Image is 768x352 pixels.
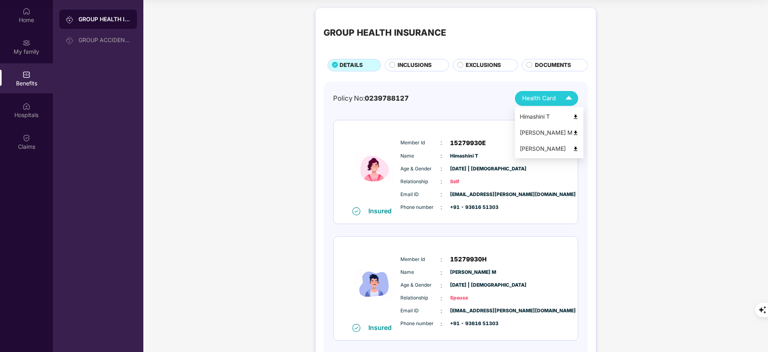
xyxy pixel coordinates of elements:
img: svg+xml;base64,PHN2ZyB4bWxucz0iaHR0cDovL3d3dy53My5vcmcvMjAwMC9zdmciIHdpZHRoPSI0OCIgaGVpZ2h0PSI0OC... [573,114,579,120]
span: 15279930E [450,138,486,148]
img: svg+xml;base64,PHN2ZyB4bWxucz0iaHR0cDovL3d3dy53My5vcmcvMjAwMC9zdmciIHdpZHRoPSIxNiIgaGVpZ2h0PSIxNi... [352,207,360,215]
span: Member Id [400,256,440,263]
span: : [440,203,442,212]
img: svg+xml;base64,PHN2ZyBpZD0iQ2xhaW0iIHhtbG5zPSJodHRwOi8vd3d3LnczLm9yZy8yMDAwL3N2ZyIgd2lkdGg9IjIwIi... [22,134,30,142]
div: Insured [368,324,396,332]
span: : [440,320,442,328]
img: icon [350,129,398,207]
span: Himashini T [450,152,490,160]
div: GROUP HEALTH INSURANCE [324,26,446,39]
div: Policy No: [333,93,409,103]
span: DETAILS [340,61,363,70]
img: svg+xml;base64,PHN2ZyBpZD0iSG9tZSIgeG1sbnM9Imh0dHA6Ly93d3cudzMub3JnLzIwMDAvc3ZnIiB3aWR0aD0iMjAiIG... [22,7,30,15]
span: DOCUMENTS [535,61,571,70]
span: [PERSON_NAME] M [450,269,490,276]
button: Health Card [515,91,578,106]
div: [PERSON_NAME] M [520,128,579,137]
span: +91 - 93616 51303 [450,204,490,211]
div: [PERSON_NAME] [520,144,579,153]
span: Age & Gender [400,165,440,173]
span: [EMAIL_ADDRESS][PERSON_NAME][DOMAIN_NAME] [450,191,490,198]
div: GROUP HEALTH INSURANCE [78,15,131,23]
img: svg+xml;base64,PHN2ZyB3aWR0aD0iMjAiIGhlaWdodD0iMjAiIHZpZXdCb3g9IjAgMCAyMCAyMCIgZmlsbD0ibm9uZSIgeG... [66,16,74,24]
span: : [440,138,442,147]
span: Health Card [522,94,556,103]
span: Self [450,178,490,186]
span: Age & Gender [400,281,440,289]
span: : [440,177,442,186]
span: : [440,281,442,290]
span: Email ID [400,191,440,198]
span: Relationship [400,178,440,186]
div: GROUP ACCIDENTAL INSURANCE [78,37,131,43]
span: : [440,268,442,277]
div: Insured [368,207,396,215]
span: [EMAIL_ADDRESS][PERSON_NAME][DOMAIN_NAME] [450,307,490,315]
div: Himashini T [520,112,579,121]
span: Name [400,152,440,160]
span: : [440,307,442,316]
img: icon [350,245,398,323]
span: [DATE] | [DEMOGRAPHIC_DATA] [450,165,490,173]
span: Phone number [400,204,440,211]
span: [DATE] | [DEMOGRAPHIC_DATA] [450,281,490,289]
span: 15279930H [450,255,487,264]
span: Name [400,269,440,276]
span: Phone number [400,320,440,328]
span: : [440,255,442,264]
img: svg+xml;base64,PHN2ZyB4bWxucz0iaHR0cDovL3d3dy53My5vcmcvMjAwMC9zdmciIHdpZHRoPSI0OCIgaGVpZ2h0PSI0OC... [573,130,579,136]
span: Spouse [450,294,490,302]
span: Member Id [400,139,440,147]
img: svg+xml;base64,PHN2ZyB4bWxucz0iaHR0cDovL3d3dy53My5vcmcvMjAwMC9zdmciIHdpZHRoPSI0OCIgaGVpZ2h0PSI0OC... [573,146,579,152]
span: INCLUSIONS [398,61,432,70]
span: : [440,190,442,199]
span: 0239788127 [365,94,409,102]
img: Icuh8uwCUCF+XjCZyLQsAKiDCM9HiE6CMYmKQaPGkZKaA32CAAACiQcFBJY0IsAAAAASUVORK5CYII= [562,91,576,105]
img: svg+xml;base64,PHN2ZyB4bWxucz0iaHR0cDovL3d3dy53My5vcmcvMjAwMC9zdmciIHdpZHRoPSIxNiIgaGVpZ2h0PSIxNi... [352,324,360,332]
img: svg+xml;base64,PHN2ZyBpZD0iSG9zcGl0YWxzIiB4bWxucz0iaHR0cDovL3d3dy53My5vcmcvMjAwMC9zdmciIHdpZHRoPS... [22,102,30,110]
span: EXCLUSIONS [466,61,501,70]
span: : [440,152,442,160]
img: svg+xml;base64,PHN2ZyB3aWR0aD0iMjAiIGhlaWdodD0iMjAiIHZpZXdCb3g9IjAgMCAyMCAyMCIgZmlsbD0ibm9uZSIgeG... [66,36,74,45]
span: : [440,164,442,173]
span: +91 - 93616 51303 [450,320,490,328]
span: : [440,294,442,303]
img: svg+xml;base64,PHN2ZyBpZD0iQmVuZWZpdHMiIHhtbG5zPSJodHRwOi8vd3d3LnczLm9yZy8yMDAwL3N2ZyIgd2lkdGg9Ij... [22,71,30,79]
span: Email ID [400,307,440,315]
img: svg+xml;base64,PHN2ZyB3aWR0aD0iMjAiIGhlaWdodD0iMjAiIHZpZXdCb3g9IjAgMCAyMCAyMCIgZmlsbD0ibm9uZSIgeG... [22,39,30,47]
span: Relationship [400,294,440,302]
